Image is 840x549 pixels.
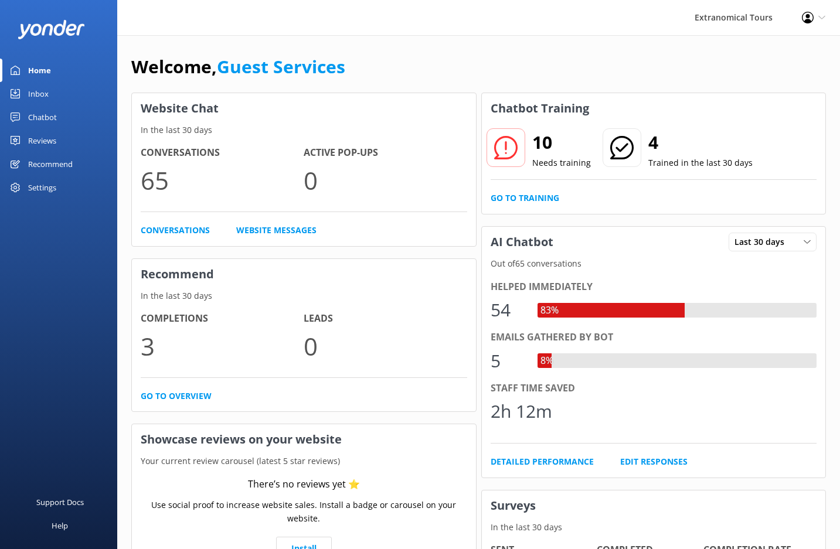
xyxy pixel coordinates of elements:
[491,296,526,324] div: 54
[132,93,476,124] h3: Website Chat
[28,105,57,129] div: Chatbot
[482,93,598,124] h3: Chatbot Training
[491,397,552,425] div: 2h 12m
[141,224,210,237] a: Conversations
[482,490,826,521] h3: Surveys
[141,145,304,161] h4: Conversations
[538,303,562,318] div: 83%
[132,289,476,302] p: In the last 30 days
[491,381,817,396] div: Staff time saved
[141,390,212,403] a: Go to overview
[734,236,791,248] span: Last 30 days
[28,59,51,82] div: Home
[28,82,49,105] div: Inbox
[491,192,559,204] a: Go to Training
[141,326,304,366] p: 3
[482,257,826,270] p: Out of 65 conversations
[304,145,467,161] h4: Active Pop-ups
[132,259,476,289] h3: Recommend
[28,176,56,199] div: Settings
[304,311,467,326] h4: Leads
[236,224,317,237] a: Website Messages
[28,152,73,176] div: Recommend
[491,455,594,468] a: Detailed Performance
[648,156,753,169] p: Trained in the last 30 days
[141,311,304,326] h4: Completions
[620,455,688,468] a: Edit Responses
[132,424,476,455] h3: Showcase reviews on your website
[491,330,817,345] div: Emails gathered by bot
[132,124,476,137] p: In the last 30 days
[36,490,84,514] div: Support Docs
[648,128,753,156] h2: 4
[248,477,360,492] div: There’s no reviews yet ⭐
[304,161,467,200] p: 0
[132,455,476,468] p: Your current review carousel (latest 5 star reviews)
[491,279,817,295] div: Helped immediately
[217,54,345,79] a: Guest Services
[532,156,591,169] p: Needs training
[538,353,556,369] div: 8%
[141,161,304,200] p: 65
[304,326,467,366] p: 0
[491,347,526,375] div: 5
[28,129,56,152] div: Reviews
[18,20,85,39] img: yonder-white-logo.png
[131,53,345,81] h1: Welcome,
[52,514,68,537] div: Help
[482,227,562,257] h3: AI Chatbot
[532,128,591,156] h2: 10
[141,499,467,525] p: Use social proof to increase website sales. Install a badge or carousel on your website.
[482,521,826,534] p: In the last 30 days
